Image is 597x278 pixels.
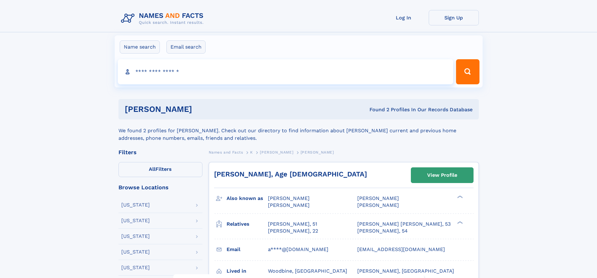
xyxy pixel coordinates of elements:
[268,195,310,201] span: [PERSON_NAME]
[149,166,155,172] span: All
[429,10,479,25] a: Sign Up
[357,202,399,208] span: [PERSON_NAME]
[357,221,451,228] a: [PERSON_NAME] [PERSON_NAME], 53
[121,265,150,270] div: [US_STATE]
[227,193,268,204] h3: Also known as
[227,266,268,276] h3: Lived in
[121,218,150,223] div: [US_STATE]
[121,202,150,207] div: [US_STATE]
[250,148,253,156] a: K
[121,234,150,239] div: [US_STATE]
[214,170,367,178] a: [PERSON_NAME], Age [DEMOGRAPHIC_DATA]
[379,10,429,25] a: Log In
[357,195,399,201] span: [PERSON_NAME]
[118,119,479,142] div: We found 2 profiles for [PERSON_NAME]. Check out our directory to find information about [PERSON_...
[260,150,293,155] span: [PERSON_NAME]
[121,249,150,254] div: [US_STATE]
[301,150,334,155] span: [PERSON_NAME]
[268,202,310,208] span: [PERSON_NAME]
[118,10,209,27] img: Logo Names and Facts
[281,106,473,113] div: Found 2 Profiles In Our Records Database
[268,268,347,274] span: Woodbine, [GEOGRAPHIC_DATA]
[118,149,202,155] div: Filters
[227,219,268,229] h3: Relatives
[118,185,202,190] div: Browse Locations
[125,105,281,113] h1: [PERSON_NAME]
[268,228,318,234] a: [PERSON_NAME], 22
[456,195,463,199] div: ❯
[357,268,454,274] span: [PERSON_NAME], [GEOGRAPHIC_DATA]
[120,40,160,54] label: Name search
[118,59,453,84] input: search input
[456,220,463,224] div: ❯
[209,148,243,156] a: Names and Facts
[166,40,206,54] label: Email search
[456,59,479,84] button: Search Button
[268,221,317,228] a: [PERSON_NAME], 51
[357,228,408,234] a: [PERSON_NAME], 54
[260,148,293,156] a: [PERSON_NAME]
[411,168,473,183] a: View Profile
[357,246,445,252] span: [EMAIL_ADDRESS][DOMAIN_NAME]
[118,162,202,177] label: Filters
[227,244,268,255] h3: Email
[427,168,457,182] div: View Profile
[250,150,253,155] span: K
